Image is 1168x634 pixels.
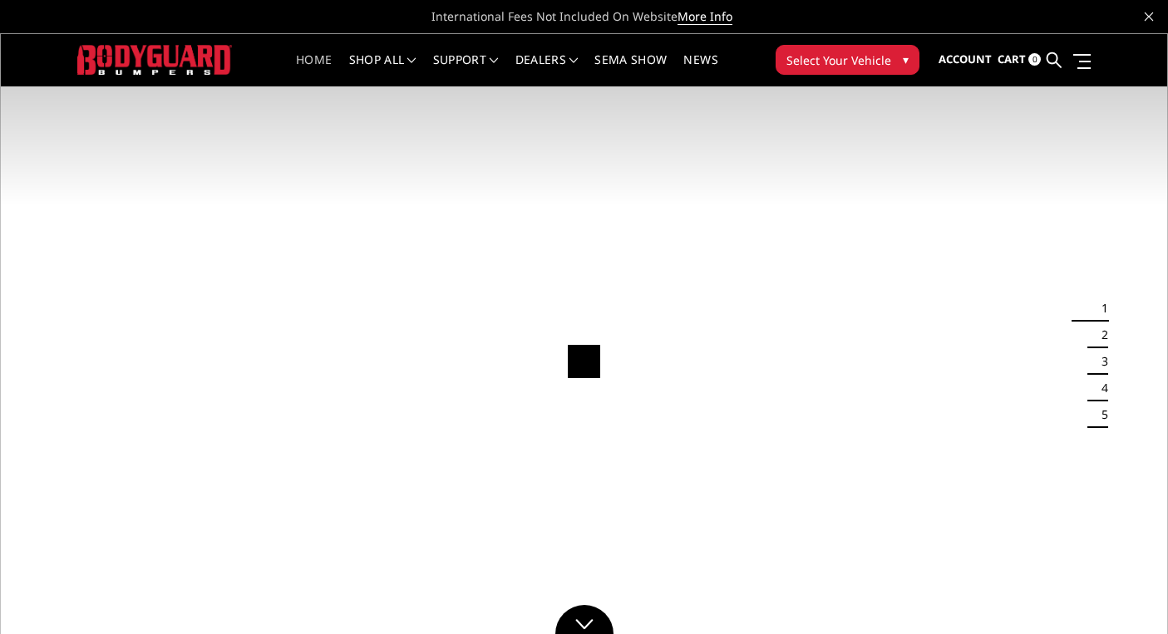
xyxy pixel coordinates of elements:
a: More Info [678,8,732,25]
a: shop all [349,54,416,86]
button: 2 of 5 [1092,322,1108,348]
a: Cart 0 [998,37,1041,82]
span: Select Your Vehicle [786,52,891,69]
button: Select Your Vehicle [776,45,919,75]
a: Support [433,54,499,86]
a: Click to Down [555,605,614,634]
button: 3 of 5 [1092,348,1108,375]
button: 4 of 5 [1092,375,1108,401]
a: Account [939,37,992,82]
img: BODYGUARD BUMPERS [77,45,233,76]
span: Cart [998,52,1026,66]
span: ▾ [903,51,909,68]
a: SEMA Show [594,54,667,86]
a: Home [296,54,332,86]
span: Account [939,52,992,66]
a: Dealers [515,54,579,86]
span: 0 [1028,53,1041,66]
a: News [683,54,717,86]
button: 5 of 5 [1092,401,1108,428]
button: 1 of 5 [1092,295,1108,322]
